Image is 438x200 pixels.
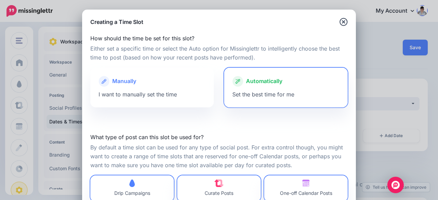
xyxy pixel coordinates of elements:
[129,179,134,187] img: drip-campaigns.png
[90,44,348,62] p: Either set a specific time or select the Auto option for Missinglettr to intelligently choose the...
[90,133,348,141] label: What type of post can this slot be used for?
[215,179,224,187] img: curate.png
[90,143,348,170] p: By default a time slot can be used for any type of social post. For extra control though, you mig...
[90,18,143,26] h5: Creating a Time Slot
[302,179,310,187] img: calendar.png
[90,34,348,42] label: How should the time be set for this slot?
[387,177,404,193] div: Open Intercom Messenger
[99,91,177,98] span: I want to manually set the time
[205,190,233,196] span: Curate Posts
[280,190,332,196] span: One-off Calendar Posts
[112,77,136,86] span: Manually
[232,91,294,98] span: Set the best time for me
[114,190,150,196] span: Drip Campaigns
[246,77,282,86] span: Automatically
